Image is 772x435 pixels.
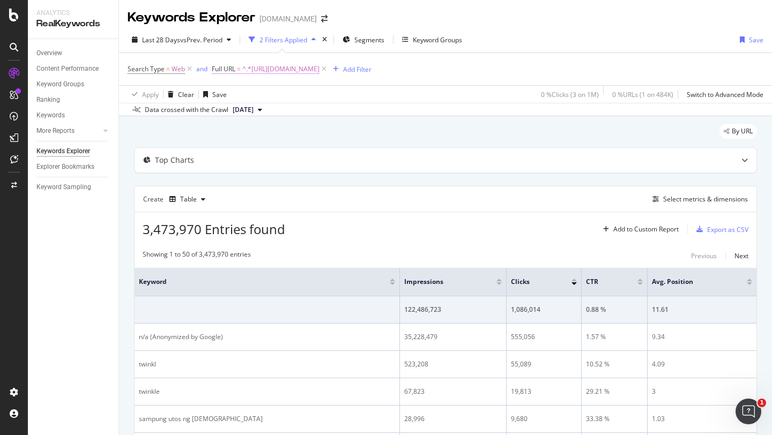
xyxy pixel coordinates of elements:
div: Data crossed with the Crawl [145,105,228,115]
div: 28,996 [404,414,502,424]
button: Keyword Groups [398,31,466,48]
div: 1,086,014 [511,305,577,314]
div: n/a (Anonymized by Google) [139,332,395,342]
button: Last 28 DaysvsPrev. Period [128,31,235,48]
a: More Reports [36,125,100,137]
div: 523,208 [404,359,502,369]
button: Switch to Advanced Mode [682,86,763,103]
a: Overview [36,48,111,59]
button: Segments [338,31,389,48]
div: Keyword Groups [36,79,84,90]
button: Table [165,191,210,208]
span: Segments [354,35,384,44]
div: 67,823 [404,387,502,396]
iframe: Intercom live chat [736,399,761,424]
span: Clicks [511,277,556,287]
button: Next [734,250,748,262]
button: and [196,64,207,74]
div: Showing 1 to 50 of 3,473,970 entries [143,250,251,262]
button: Save [736,31,763,48]
button: Select metrics & dimensions [648,193,748,206]
button: [DATE] [228,103,266,116]
div: Overview [36,48,62,59]
span: Search Type [128,64,165,73]
span: Avg. Position [652,277,731,287]
div: Analytics [36,9,110,18]
div: Next [734,251,748,260]
div: 10.52 % [586,359,642,369]
div: 0 % URLs ( 1 on 484K ) [612,90,673,99]
a: Explorer Bookmarks [36,161,111,172]
div: sampung utos ng [DEMOGRAPHIC_DATA] [139,414,395,424]
span: Impressions [404,277,480,287]
div: 9,680 [511,414,577,424]
div: Clear [178,90,194,99]
div: twinkl [139,359,395,369]
div: Keywords Explorer [128,9,255,27]
div: 9.34 [652,332,752,342]
span: = [237,64,241,73]
div: 4.09 [652,359,752,369]
div: legacy label [719,124,757,139]
a: Ranking [36,94,111,106]
div: 122,486,723 [404,305,502,314]
button: Previous [691,250,717,262]
div: Table [180,196,197,202]
div: twinkle [139,387,395,396]
div: 55,089 [511,359,577,369]
div: 2 Filters Applied [259,35,307,44]
div: 3 [652,387,752,396]
span: = [166,64,170,73]
div: Switch to Advanced Mode [687,90,763,99]
div: 1.57 % [586,332,642,342]
div: Export as CSV [707,225,748,234]
div: Apply [142,90,159,99]
span: Full URL [212,64,235,73]
div: 0.88 % [586,305,642,314]
span: Keyword [139,277,374,287]
div: Add Filter [343,65,372,74]
div: Keyword Sampling [36,182,91,193]
div: Add to Custom Report [613,226,679,232]
div: Content Performance [36,63,99,74]
div: [DOMAIN_NAME] [259,13,317,24]
span: 1 [758,399,766,407]
div: Save [212,90,227,99]
a: Keyword Groups [36,79,111,90]
div: 0 % Clicks ( 3 on 1M ) [541,90,599,99]
span: CTR [586,277,621,287]
span: 3,473,970 Entries found [143,220,285,238]
div: Keywords [36,110,65,121]
span: Web [172,62,185,77]
button: Apply [128,86,159,103]
button: Clear [164,86,194,103]
div: Ranking [36,94,60,106]
div: 1.03 [652,414,752,424]
span: ^.*[URL][DOMAIN_NAME] [242,62,320,77]
div: Explorer Bookmarks [36,161,94,172]
span: Last 28 Days [142,35,180,44]
div: Keywords Explorer [36,146,90,157]
span: 2025 Aug. 8th [233,105,254,115]
div: Keyword Groups [413,35,462,44]
div: RealKeywords [36,18,110,30]
button: Save [199,86,227,103]
span: vs Prev. Period [180,35,222,44]
div: arrow-right-arrow-left [321,15,328,22]
div: 35,228,479 [404,332,502,342]
div: 11.61 [652,305,752,314]
div: 33.38 % [586,414,642,424]
div: 29.21 % [586,387,642,396]
div: More Reports [36,125,75,137]
div: Create [143,191,210,208]
div: Top Charts [155,155,194,166]
div: Save [749,35,763,44]
div: 19,813 [511,387,577,396]
a: Keyword Sampling [36,182,111,193]
a: Keywords [36,110,111,121]
div: times [320,34,329,45]
div: 555,056 [511,332,577,342]
div: Select metrics & dimensions [663,194,748,204]
a: Keywords Explorer [36,146,111,157]
button: 2 Filters Applied [244,31,320,48]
